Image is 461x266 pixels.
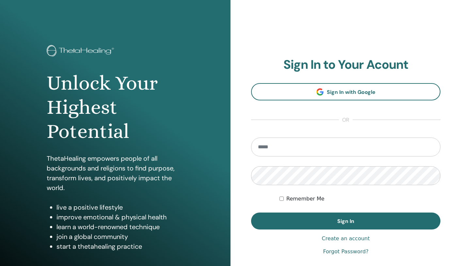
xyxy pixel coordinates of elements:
a: Sign In with Google [251,83,440,100]
li: live a positive lifestyle [56,202,184,212]
span: Sign In with Google [327,89,375,96]
li: join a global community [56,232,184,242]
a: Create an account [322,235,370,243]
h1: Unlock Your Highest Potential [47,71,184,144]
p: ThetaHealing empowers people of all backgrounds and religions to find purpose, transform lives, a... [47,154,184,193]
li: improve emotional & physical health [56,212,184,222]
span: Sign In [337,218,354,225]
label: Remember Me [286,195,325,203]
li: start a thetahealing practice [56,242,184,251]
div: Keep me authenticated indefinitely or until I manually logout [279,195,440,203]
h2: Sign In to Your Acount [251,57,440,72]
a: Forgot Password? [323,248,368,256]
span: or [339,116,353,124]
button: Sign In [251,213,440,229]
li: learn a world-renowned technique [56,222,184,232]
